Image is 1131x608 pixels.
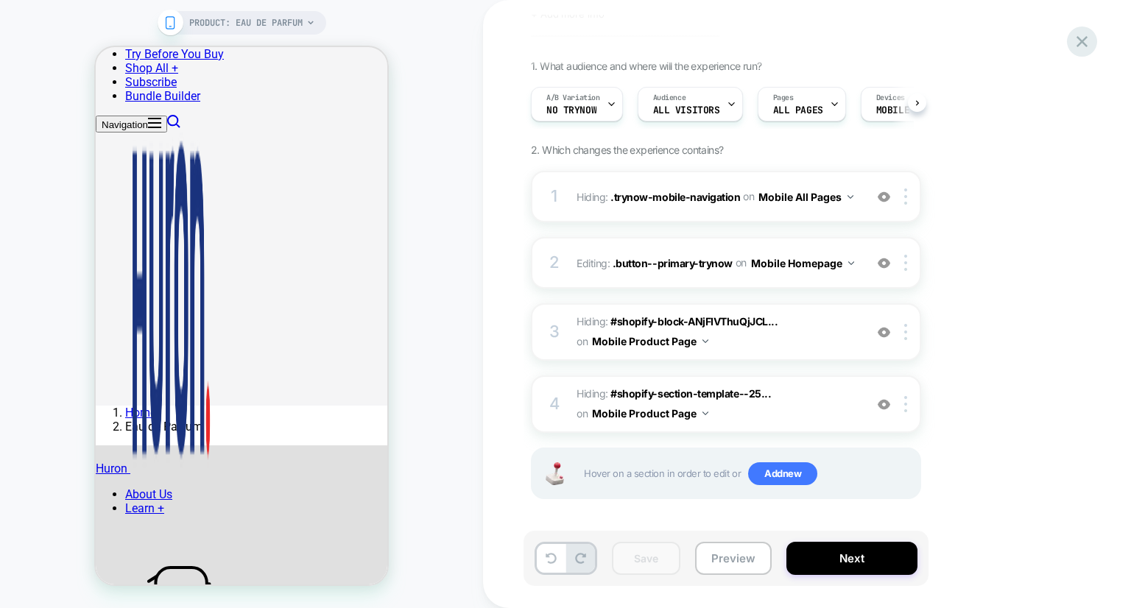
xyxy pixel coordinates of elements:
[531,144,723,156] span: 2. Which changes the experience contains?
[546,93,600,103] span: A/B Variation
[71,70,85,84] a: Search
[577,404,588,423] span: on
[547,317,562,347] div: 3
[878,398,890,411] img: crossed eye
[577,186,857,208] span: Hiding :
[29,42,105,56] a: Bundle Builder
[695,542,772,575] button: Preview
[592,403,708,424] button: Mobile Product Page
[29,28,81,42] a: Subscribe
[876,105,909,116] span: MOBILE
[653,93,686,103] span: Audience
[6,72,52,83] span: Navigation
[12,463,200,526] iframe: Marketing Popup
[29,454,68,468] a: Learn +
[876,93,905,103] span: Devices
[904,396,907,412] img: close
[547,248,562,278] div: 2
[904,324,907,340] img: close
[612,542,680,575] button: Save
[29,440,77,454] a: About Us
[748,462,817,486] span: Add new
[577,252,857,274] span: Editing :
[848,261,854,265] img: down arrow
[546,105,596,116] span: No TryNow
[751,252,854,274] button: Mobile Homepage
[878,257,890,269] img: crossed eye
[592,330,708,352] button: Mobile Product Page
[702,411,708,415] img: down arrow
[547,182,562,211] div: 1
[531,60,761,72] span: 1. What audience and where will the experience run?
[610,190,740,202] span: .trynow-mobile-navigation
[878,191,890,203] img: crossed eye
[577,312,857,352] span: Hiding :
[577,332,588,350] span: on
[758,186,853,208] button: Mobile All Pages
[610,315,778,328] span: #shopify-block-ANjFIVThuQjJCL...
[610,387,771,400] span: #shopify-section-template--25...
[577,384,857,424] span: Hiding :
[878,326,890,339] img: crossed eye
[584,462,912,486] span: Hover on a section in order to edit or
[547,389,562,419] div: 4
[848,195,853,199] img: down arrow
[35,85,116,425] img: Huron brand logo
[29,14,82,28] a: Shop All +
[702,339,708,343] img: down arrow
[189,11,303,35] span: PRODUCT: Eau de Parfum
[736,253,747,272] span: on
[540,462,569,485] img: Joystick
[773,105,823,116] span: ALL PAGES
[653,105,720,116] span: All Visitors
[773,93,794,103] span: Pages
[786,542,917,575] button: Next
[613,256,733,269] span: .button--primary-trynow
[904,255,907,271] img: close
[904,188,907,205] img: close
[743,187,754,205] span: on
